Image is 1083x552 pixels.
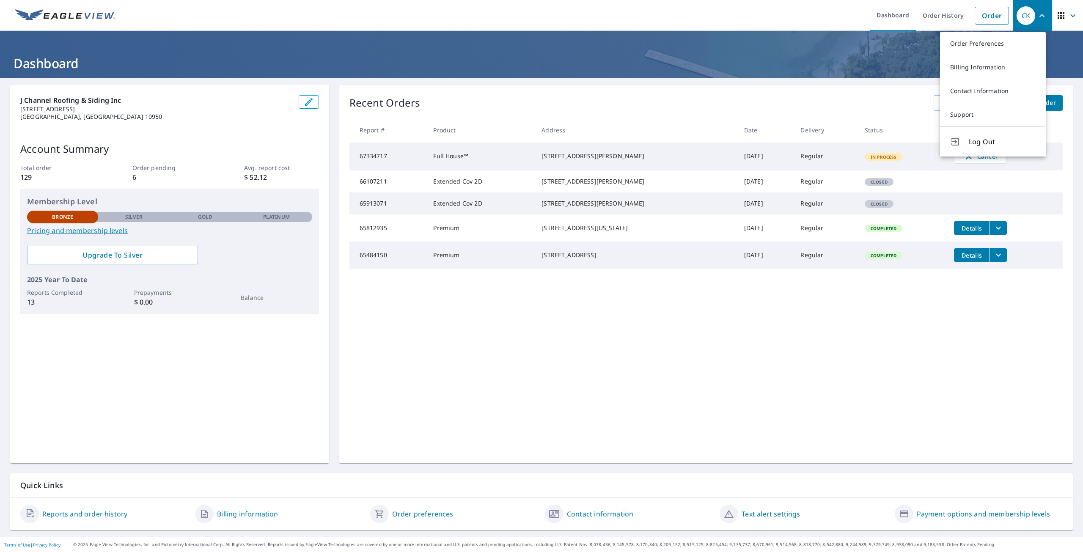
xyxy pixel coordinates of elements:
td: 65913071 [349,192,427,214]
a: Text alert settings [742,509,800,519]
td: Regular [794,242,858,269]
button: filesDropdownBtn-65484150 [990,248,1007,262]
button: detailsBtn-65484150 [954,248,990,262]
span: Completed [866,253,902,258]
h1: Dashboard [10,55,1073,72]
td: [DATE] [737,170,794,192]
th: Status [858,118,947,143]
td: 65812935 [349,214,427,242]
span: Upgrade To Silver [34,250,191,260]
span: Closed [866,201,893,207]
td: Extended Cov 2D [426,170,535,192]
td: [DATE] [737,143,794,170]
a: Reports and order history [42,509,127,519]
td: Regular [794,143,858,170]
p: Reports Completed [27,288,98,297]
p: Balance [241,293,312,302]
td: Premium [426,242,535,269]
p: Gold [198,213,212,221]
p: Membership Level [27,196,312,207]
td: Extended Cov 2D [426,192,535,214]
p: © 2025 Eagle View Technologies, Inc. and Pictometry International Corp. All Rights Reserved. Repo... [73,541,1079,548]
img: EV Logo [15,9,115,22]
p: Order pending [132,163,207,172]
p: Bronze [52,213,73,221]
p: Silver [125,213,143,221]
span: In Process [866,154,902,160]
td: 65484150 [349,242,427,269]
td: Full House™ [426,143,535,170]
p: Total order [20,163,95,172]
p: [GEOGRAPHIC_DATA], [GEOGRAPHIC_DATA] 10950 [20,113,292,121]
p: | [4,542,60,547]
a: Privacy Policy [33,542,60,548]
a: Order preferences [392,509,454,519]
th: Date [737,118,794,143]
a: Billing Information [940,55,1046,79]
td: 66107211 [349,170,427,192]
p: Account Summary [20,141,319,157]
div: [STREET_ADDRESS][PERSON_NAME] [541,177,731,186]
a: Terms of Use [4,542,30,548]
a: Upgrade To Silver [27,246,198,264]
span: Details [959,251,984,259]
div: [STREET_ADDRESS][PERSON_NAME] [541,152,731,160]
p: Recent Orders [349,95,421,111]
p: J Channel Roofing & Siding Inc [20,95,292,105]
a: Order Preferences [940,32,1046,55]
p: Quick Links [20,480,1063,491]
p: Prepayments [134,288,205,297]
td: Premium [426,214,535,242]
div: CK [1017,6,1035,25]
span: Log Out [969,137,1036,147]
p: Platinum [263,213,290,221]
td: Regular [794,192,858,214]
div: [STREET_ADDRESS][PERSON_NAME] [541,199,731,208]
a: Pricing and membership levels [27,225,312,236]
div: [STREET_ADDRESS][US_STATE] [541,224,731,232]
td: [DATE] [737,242,794,269]
th: Report # [349,118,427,143]
a: Billing information [217,509,278,519]
td: [DATE] [737,214,794,242]
a: Support [940,103,1046,126]
span: Completed [866,225,902,231]
p: 6 [132,172,207,182]
p: $ 0.00 [134,297,205,307]
p: 13 [27,297,98,307]
button: Log Out [940,126,1046,157]
a: Contact information [567,509,633,519]
p: [STREET_ADDRESS] [20,105,292,113]
th: Delivery [794,118,858,143]
a: Contact Information [940,79,1046,103]
td: Regular [794,170,858,192]
p: 2025 Year To Date [27,275,312,285]
p: 129 [20,172,95,182]
td: Regular [794,214,858,242]
div: [STREET_ADDRESS] [541,251,731,259]
td: [DATE] [737,192,794,214]
a: Order [975,7,1009,25]
th: Product [426,118,535,143]
span: Closed [866,179,893,185]
p: $ 52.12 [244,172,319,182]
span: Details [959,224,984,232]
button: filesDropdownBtn-65812935 [990,221,1007,235]
th: Address [535,118,737,143]
p: Avg. report cost [244,163,319,172]
a: View All Orders [934,95,994,111]
td: 67334717 [349,143,427,170]
button: detailsBtn-65812935 [954,221,990,235]
a: Payment options and membership levels [917,509,1050,519]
